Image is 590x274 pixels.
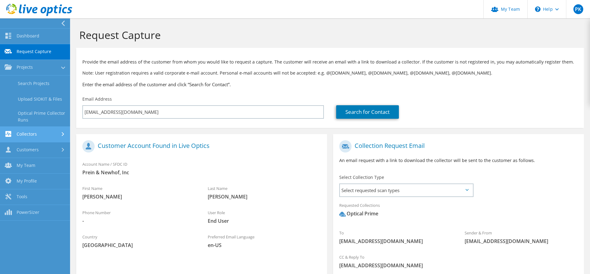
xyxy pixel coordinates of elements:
[82,59,578,65] p: Provide the email address of the customer from whom you would like to request a capture. The cust...
[339,140,575,152] h1: Collection Request Email
[82,81,578,88] h3: Enter the email address of the customer and click “Search for Contact”.
[76,230,202,252] div: Country
[339,238,452,245] span: [EMAIL_ADDRESS][DOMAIN_NAME]
[465,238,578,245] span: [EMAIL_ADDRESS][DOMAIN_NAME]
[339,262,578,269] span: [EMAIL_ADDRESS][DOMAIN_NAME]
[208,218,321,224] span: End User
[535,6,541,12] svg: \n
[82,70,578,76] p: Note: User registration requires a valid corporate e-mail account. Personal e-mail accounts will ...
[76,158,327,179] div: Account Name / SFDC ID
[458,226,584,248] div: Sender & From
[82,193,195,200] span: [PERSON_NAME]
[202,182,327,203] div: Last Name
[208,242,321,249] span: en-US
[82,96,112,102] label: Email Address
[76,182,202,203] div: First Name
[573,4,583,14] span: PK
[340,184,473,196] span: Select requested scan types
[202,230,327,252] div: Preferred Email Language
[333,226,458,248] div: To
[79,29,578,41] h1: Request Capture
[339,157,578,164] p: An email request with a link to download the collector will be sent to the customer as follows.
[333,199,584,223] div: Requested Collections
[76,206,202,227] div: Phone Number
[82,140,318,152] h1: Customer Account Found in Live Optics
[202,206,327,227] div: User Role
[336,105,399,119] a: Search for Contact
[82,242,195,249] span: [GEOGRAPHIC_DATA]
[339,174,384,180] label: Select Collection Type
[82,169,321,176] span: Prein & Newhof, Inc
[333,251,584,272] div: CC & Reply To
[339,210,378,217] div: Optical Prime
[208,193,321,200] span: [PERSON_NAME]
[82,218,195,224] span: -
